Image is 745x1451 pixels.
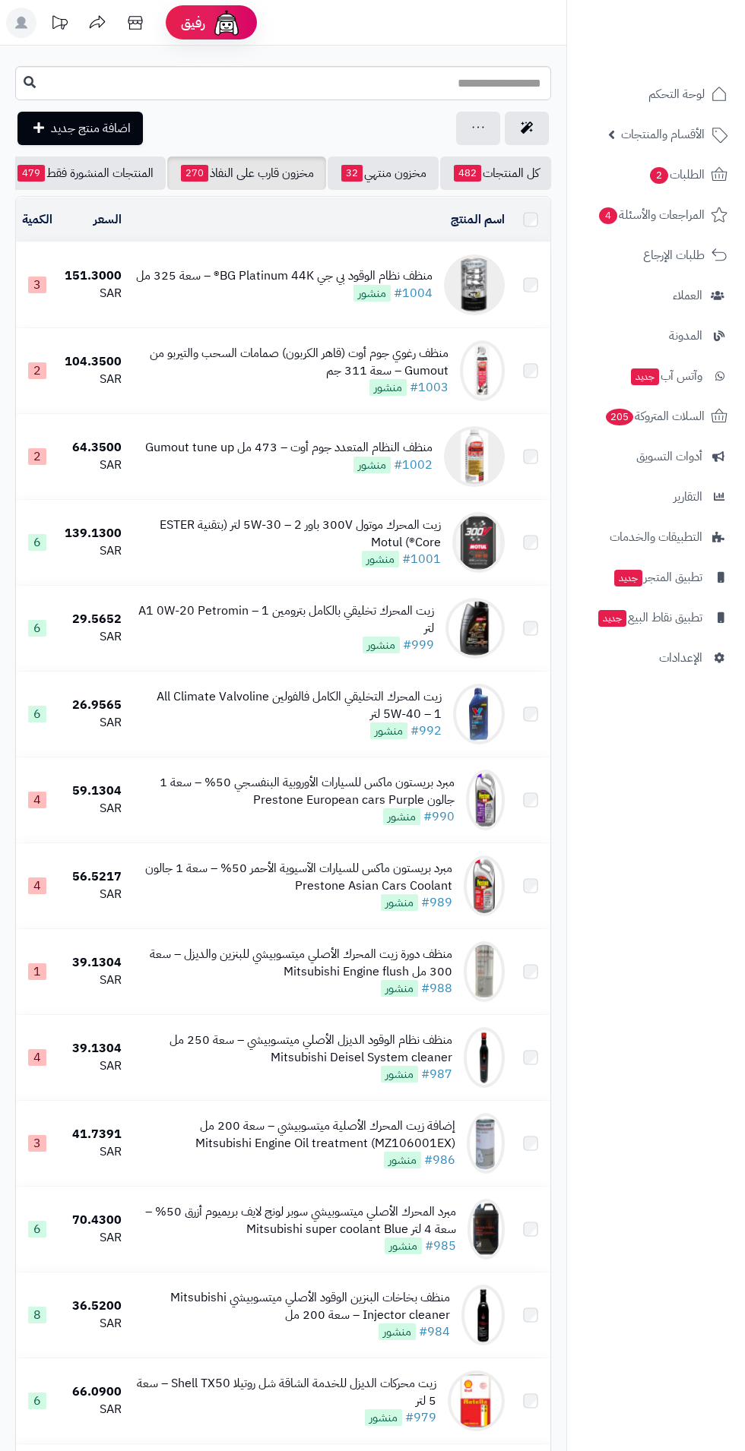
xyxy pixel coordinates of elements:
[454,165,481,182] span: 482
[636,446,702,467] span: أدوات التسويق
[650,167,668,184] span: 2
[614,570,642,586] span: جديد
[643,245,705,266] span: طلبات الإرجاع
[28,963,46,980] span: 1
[134,1289,450,1324] div: منظف بخاخات البنزين الوقود الأصلي ميتسوبيشي Mitsubishi Injector cleaner – سعة 200 مل
[28,362,46,379] span: 2
[405,1408,436,1427] a: #979
[381,1066,418,1083] span: منشور
[65,611,122,628] div: 29.5652
[353,457,391,473] span: منشور
[17,112,143,145] a: اضافة منتج جديد
[468,1199,505,1260] img: مبرد المحرك الأصلي ميتسوبيشي سوبر لونج لايف بريميوم أزرق 50% – سعة 4 لتر Mitsubishi super coolant...
[669,325,702,346] span: المدونة
[28,1049,46,1066] span: 4
[353,285,391,302] span: منشور
[425,1237,456,1255] a: #985
[65,800,122,817] div: SAR
[17,165,45,182] span: 479
[576,559,736,596] a: تطبيق المتجرجديد
[65,1229,122,1247] div: SAR
[181,14,205,32] span: رفيق
[394,284,433,302] a: #1004
[362,551,399,567] span: منشور
[394,456,433,474] a: #1002
[403,636,434,654] a: #999
[65,1298,122,1315] div: 36.5200
[621,124,705,145] span: الأقسام والمنتجات
[440,156,551,190] a: كل المنتجات482
[464,941,505,1002] img: منظف دورة زيت المحرك الأصلي ميتسوبيشي للبنزين والديزل – سعة 300 مل Mitsubishi Engine flush
[65,1212,122,1229] div: 70.4300
[445,598,505,659] img: زيت المحرك تخليقي بالكامل بترومين A1 0W-20 Petromin – 1 لتر
[167,156,326,190] a: مخزون قارب على النفاذ270
[365,1409,402,1426] span: منشور
[369,379,407,396] span: منشور
[65,1401,122,1418] div: SAR
[134,1032,452,1067] div: منظف نظام الوقود الديزل الأصلي ميتسوبيشي – سعة 250 مل Mitsubishi Deisel System cleaner
[328,156,439,190] a: مخزون منتهي32
[466,770,505,830] img: مبرد بريستون ماكس للسيارات الأوروبية البنفسجي 50% – سعة 1 جالون Prestone European cars Purple
[423,808,455,826] a: #990
[606,409,633,425] span: 205
[28,877,46,894] span: 4
[134,1203,456,1238] div: مبرد المحرك الأصلي ميتسوبيشي سوبر لونج لايف بريميوم أزرق 50% – سعة 4 لتر Mitsubishi super coolant...
[411,722,442,740] a: #992
[444,426,505,487] img: منظف النظام المتعدد جوم أوت – 473 مل Gumout tune up
[28,1221,46,1238] span: 6
[599,207,617,224] span: 4
[610,526,702,548] span: التطبيقات والخدمات
[65,353,122,371] div: 104.3500
[134,774,455,809] div: مبرد بريستون ماكس للسيارات الأوروبية البنفسجي 50% – سعة 1 جالون Prestone European cars Purple
[363,637,400,653] span: منشور
[379,1323,416,1340] span: منشور
[421,1065,452,1083] a: #987
[28,706,46,722] span: 6
[451,210,505,229] a: اسم المنتج
[576,237,736,273] a: طلبات الإرجاع
[65,285,122,302] div: SAR
[576,599,736,636] a: تطبيق نقاط البيعجديد
[576,438,736,475] a: أدوات التسويق
[65,782,122,800] div: 59.1304
[341,165,363,182] span: 32
[65,1143,122,1161] div: SAR
[65,457,122,474] div: SAR
[28,1393,46,1409] span: 6
[419,1323,450,1341] a: #984
[134,688,442,723] div: زيت المحرك التخليقي الكامل فالفولين All Climate Valvoline 5W-40 – 1 لتر
[40,8,78,42] a: تحديثات المنصة
[424,1151,455,1169] a: #986
[576,156,736,193] a: الطلبات2
[134,602,434,637] div: زيت المحرك تخليقي بالكامل بترومين A1 0W-20 Petromin – 1 لتر
[402,550,441,568] a: #1001
[181,165,208,182] span: 270
[576,358,736,394] a: وآتس آبجديد
[648,164,705,185] span: الطلبات
[65,972,122,989] div: SAR
[145,439,433,457] div: منظف النظام المتعدد جوم أوت – 473 مل Gumout tune up
[94,210,122,229] a: السعر
[453,684,505,744] img: زيت المحرك التخليقي الكامل فالفولين All Climate Valvoline 5W-40 – 1 لتر
[65,628,122,646] div: SAR
[613,567,702,588] span: تطبيق المتجر
[598,610,626,627] span: جديد
[381,980,418,997] span: منشور
[65,371,122,388] div: SAR
[65,1126,122,1143] div: 41.7391
[65,714,122,732] div: SAR
[421,893,452,912] a: #989
[383,808,420,825] span: منشور
[598,204,705,226] span: المراجعات والأسئلة
[65,1383,122,1401] div: 66.0900
[22,210,52,229] a: الكمية
[448,1370,505,1431] img: زيت محركات الديزل للخدمة الشاقة شل روتيلا Shell TX50 – سعة 5 لتر
[28,792,46,808] span: 4
[65,267,122,285] div: 151.3000
[134,860,452,895] div: مبرد بريستون ماكس للسيارات الآسيوية الأحمر 50% – سعة 1 جالون Prestone Asian Cars Coolant
[28,277,46,293] span: 3
[65,1315,122,1332] div: SAR
[381,894,418,911] span: منشور
[65,1057,122,1075] div: SAR
[4,156,166,190] a: المنتجات المنشورة فقط479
